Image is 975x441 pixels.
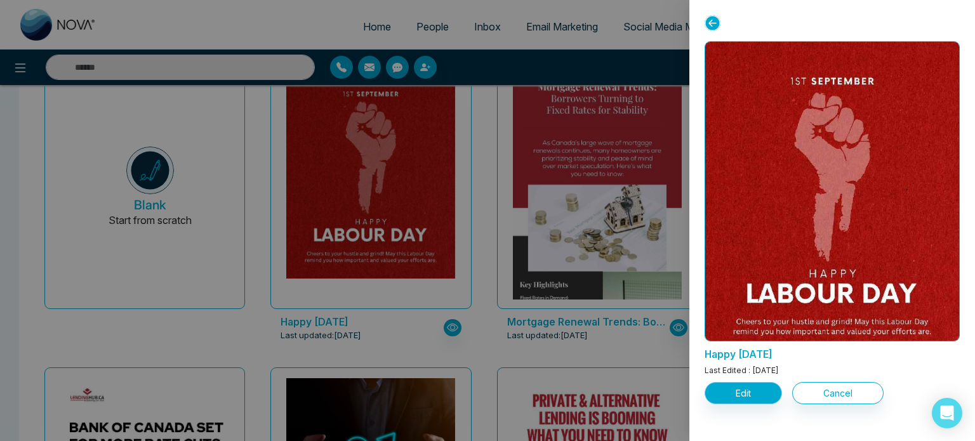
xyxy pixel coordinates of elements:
[705,341,960,362] p: Happy Labour Day 2025
[932,398,962,428] div: Open Intercom Messenger
[705,382,782,404] button: Edit
[705,365,779,375] span: Last Edited : [DATE]
[792,382,884,404] button: Cancel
